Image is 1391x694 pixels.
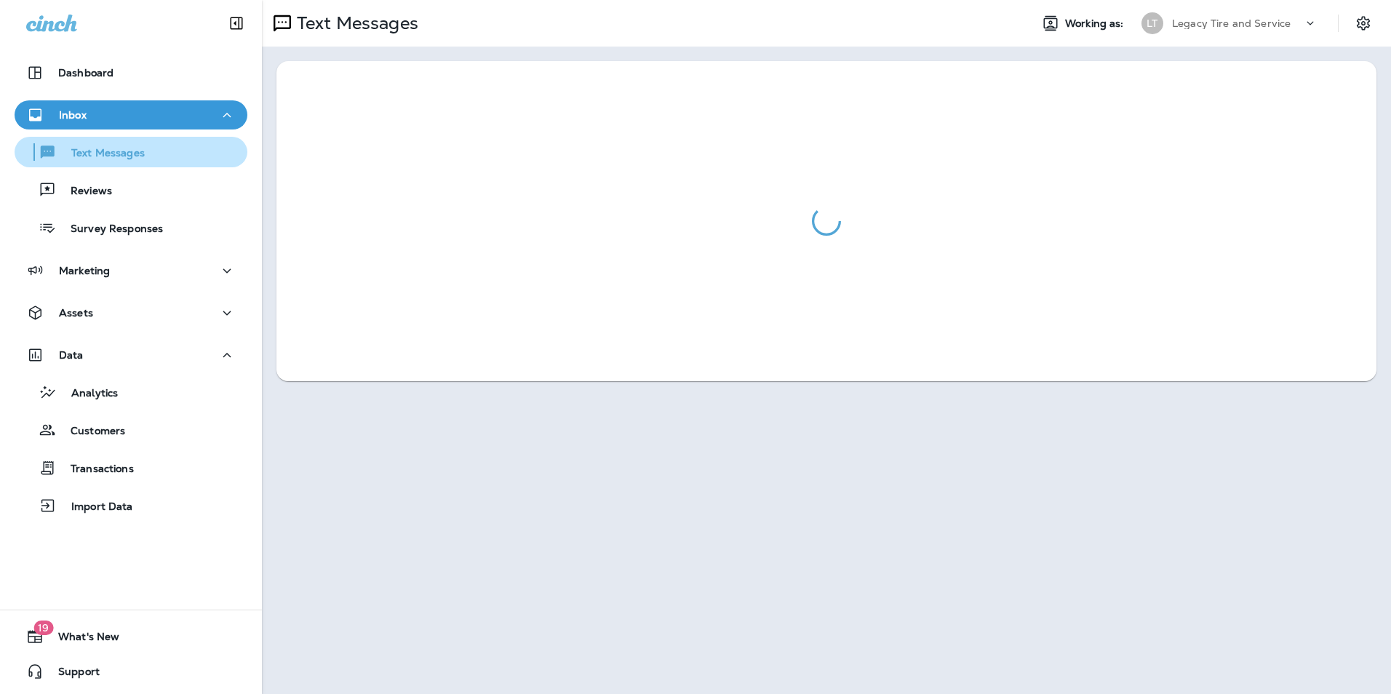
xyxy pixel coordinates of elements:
p: Legacy Tire and Service [1172,17,1291,29]
button: Settings [1350,10,1376,36]
p: Inbox [59,109,87,121]
button: Dashboard [15,58,247,87]
p: Data [59,349,84,361]
p: Text Messages [57,147,145,161]
button: Text Messages [15,137,247,167]
button: Import Data [15,490,247,521]
p: Transactions [56,463,134,476]
button: Transactions [15,452,247,483]
p: Analytics [57,387,118,401]
button: Survey Responses [15,212,247,243]
p: Customers [56,425,125,439]
button: Analytics [15,377,247,407]
button: Support [15,657,247,686]
span: Support [44,666,100,683]
p: Reviews [56,185,112,199]
button: Inbox [15,100,247,129]
p: Assets [59,307,93,319]
span: Working as: [1065,17,1127,30]
p: Text Messages [291,12,418,34]
button: Customers [15,415,247,445]
button: Marketing [15,256,247,285]
p: Dashboard [58,67,113,79]
span: What's New [44,631,119,648]
button: Reviews [15,175,247,205]
span: 19 [33,621,53,635]
p: Survey Responses [56,223,163,236]
div: LT [1141,12,1163,34]
button: Data [15,340,247,370]
p: Marketing [59,265,110,276]
button: Assets [15,298,247,327]
p: Import Data [57,500,133,514]
button: Collapse Sidebar [216,9,257,38]
button: 19What's New [15,622,247,651]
